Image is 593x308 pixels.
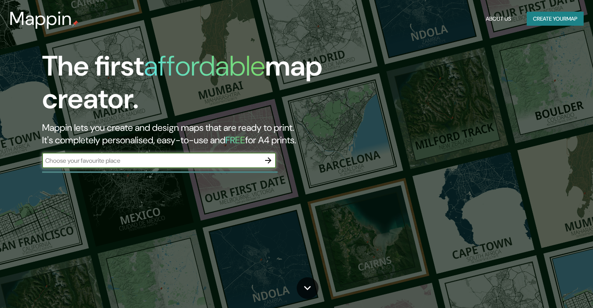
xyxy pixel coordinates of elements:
input: Choose your favourite place [42,156,260,165]
h1: The first map creator. [42,50,339,121]
iframe: Help widget launcher [524,278,584,299]
h5: FREE [225,134,245,146]
img: mappin-pin [72,20,78,26]
button: About Us [483,12,514,26]
h3: Mappin [9,8,72,30]
button: Create yourmap [527,12,584,26]
h1: affordable [144,48,265,84]
h2: Mappin lets you create and design maps that are ready to print. It's completely personalised, eas... [42,121,339,146]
